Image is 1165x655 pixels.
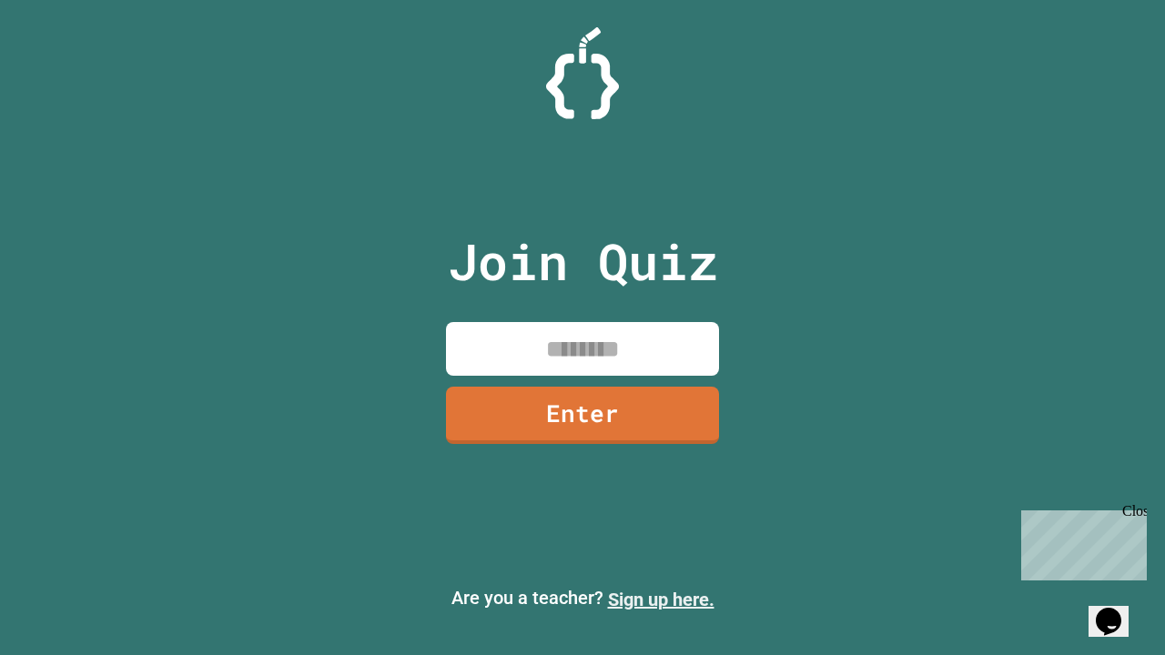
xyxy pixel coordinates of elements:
iframe: chat widget [1014,503,1147,580]
a: Enter [446,387,719,444]
div: Chat with us now!Close [7,7,126,116]
p: Are you a teacher? [15,584,1150,613]
img: Logo.svg [546,27,619,119]
p: Join Quiz [448,224,718,299]
a: Sign up here. [608,589,714,610]
iframe: chat widget [1089,582,1147,637]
